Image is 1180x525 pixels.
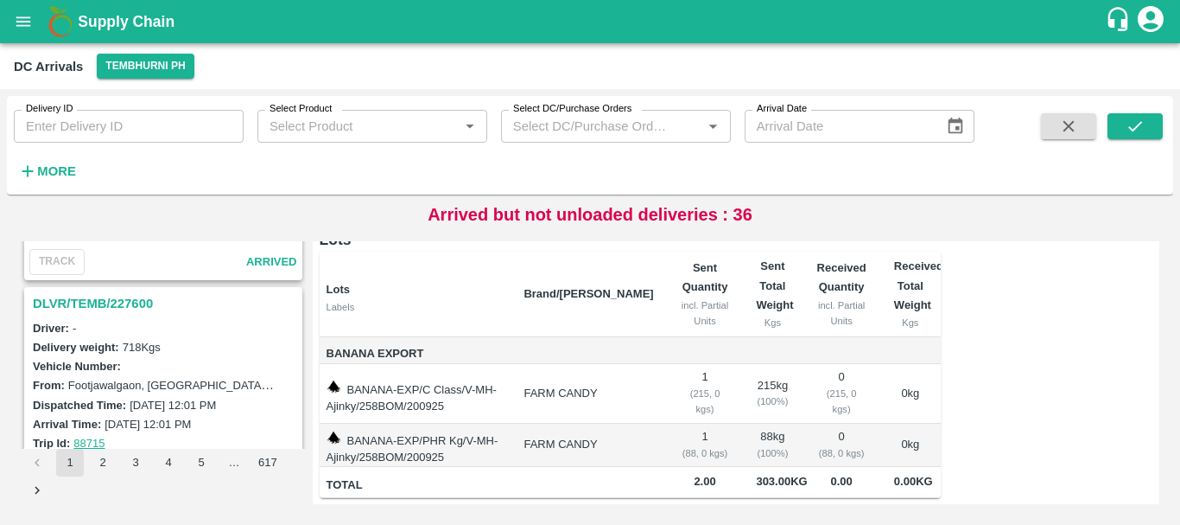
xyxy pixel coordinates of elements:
[816,298,866,330] div: incl. Partial Units
[327,283,350,296] b: Lots
[701,115,724,138] button: Open
[803,364,879,424] td: 0
[506,115,675,138] input: Select DC/Purchase Orders
[523,287,653,300] b: Brand/[PERSON_NAME]
[246,253,297,272] span: arrived
[510,424,667,467] td: FARM CANDY
[43,4,78,39] img: logo
[816,386,866,418] div: ( 215, 0 kgs)
[682,298,729,330] div: incl. Partial Units
[68,378,634,392] label: Footjawalgaon, [GEOGRAPHIC_DATA], [GEOGRAPHIC_DATA], [GEOGRAPHIC_DATA], [GEOGRAPHIC_DATA]
[89,449,117,477] button: Go to page 2
[757,102,807,116] label: Arrival Date
[78,10,1105,34] a: Supply Chain
[803,424,879,467] td: 0
[327,476,511,496] span: Total
[33,341,119,354] label: Delivery weight:
[320,424,511,467] td: BANANA-EXP/PHR Kg/V-MH-Ajinky/258BOM/200925
[26,102,73,116] label: Delivery ID
[756,315,789,330] div: Kgs
[105,418,191,431] label: [DATE] 12:01 PM
[270,102,332,116] label: Select Product
[33,292,299,315] h3: DLVR/TEMB/227600
[33,437,70,450] label: Trip Id:
[3,2,43,42] button: open drawer
[155,449,182,477] button: Go to page 4
[263,115,454,138] input: Select Product
[816,472,866,492] span: 0.00
[33,322,69,335] label: Driver:
[320,364,511,424] td: BANANA-EXP/C Class/V-MH-Ajinky/258BOM/200925
[756,445,789,461] div: ( 100 %)
[894,475,933,488] span: 0.00 Kg
[742,424,803,467] td: 88 kg
[130,399,216,412] label: [DATE] 12:01 PM
[73,437,105,450] a: 88715
[220,455,248,471] div: …
[327,431,340,445] img: weight
[187,449,215,477] button: Go to page 5
[56,449,84,477] button: page 1
[894,259,943,311] b: Received Total Weight
[327,344,511,364] span: Banana Export
[253,449,282,477] button: Go to page 617
[682,445,729,461] div: ( 88, 0 kgs)
[880,364,941,424] td: 0 kg
[21,449,306,504] nav: pagination navigation
[756,259,793,311] b: Sent Total Weight
[816,445,866,461] div: ( 88, 0 kgs)
[939,110,972,143] button: Choose date
[745,110,933,143] input: Arrival Date
[428,202,752,227] p: Arrived but not unloaded deliveries : 36
[1105,6,1135,37] div: customer-support
[682,261,728,293] b: Sent Quantity
[122,449,149,477] button: Go to page 3
[756,394,789,409] div: ( 100 %)
[14,55,83,78] div: DC Arrivals
[123,341,161,354] label: 718 Kgs
[33,360,121,373] label: Vehicle Number:
[33,379,65,392] label: From:
[817,261,866,293] b: Received Quantity
[880,424,941,467] td: 0 kg
[78,13,174,30] b: Supply Chain
[97,54,193,79] button: Select DC
[33,399,126,412] label: Dispatched Time:
[513,102,631,116] label: Select DC/Purchase Orders
[73,322,76,335] span: -
[14,110,244,143] input: Enter Delivery ID
[510,364,667,424] td: FARM CANDY
[756,475,807,488] span: 303.00 Kg
[668,364,743,424] td: 1
[14,157,80,186] button: More
[37,164,76,178] strong: More
[23,477,51,504] button: Go to next page
[668,424,743,467] td: 1
[459,115,481,138] button: Open
[742,364,803,424] td: 215 kg
[33,418,101,431] label: Arrival Time:
[327,380,340,394] img: weight
[682,472,729,492] span: 2.00
[327,299,511,315] div: Labels
[1135,3,1166,40] div: account of current user
[682,386,729,418] div: ( 215, 0 kgs)
[894,315,927,330] div: Kgs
